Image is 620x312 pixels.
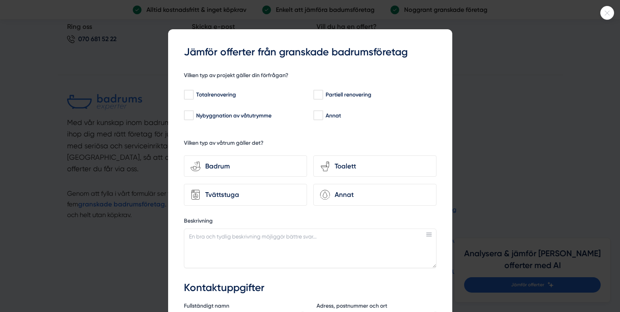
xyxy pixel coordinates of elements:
input: Nybyggnation av våtutrymme [184,112,193,119]
input: Totalrenovering [184,91,193,99]
label: Beskrivning [184,217,436,227]
h5: Vilken typ av våtrum gäller det? [184,139,264,149]
label: Adress, postnummer och ort [317,302,436,312]
h3: Kontaktuppgifter [184,281,436,295]
input: Partiell renovering [313,91,322,99]
h3: Jämför offerter från granskade badrumsföretag [184,45,436,59]
label: Fullständigt namn [184,302,304,312]
input: Annat [313,112,322,119]
h5: Vilken typ av projekt gäller din förfrågan? [184,72,288,81]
